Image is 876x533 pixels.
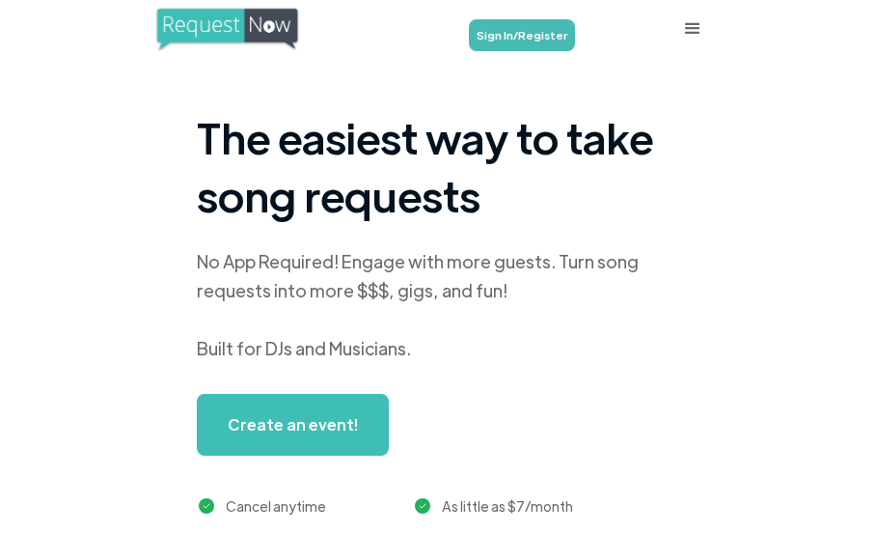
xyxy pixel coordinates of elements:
div: No App Required! Engage with more guests. Turn song requests into more $$$, gigs, and fun! Built ... [197,247,679,363]
div: Cancel anytime [226,494,326,518]
img: green checkmark [415,498,431,515]
a: home [154,6,328,52]
a: Create an event! [197,394,389,456]
h1: The easiest way to take song requests [197,108,679,224]
img: green checkmark [199,498,215,515]
div: As little as $7/month [442,494,573,518]
a: Sign In/Register [469,19,575,51]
